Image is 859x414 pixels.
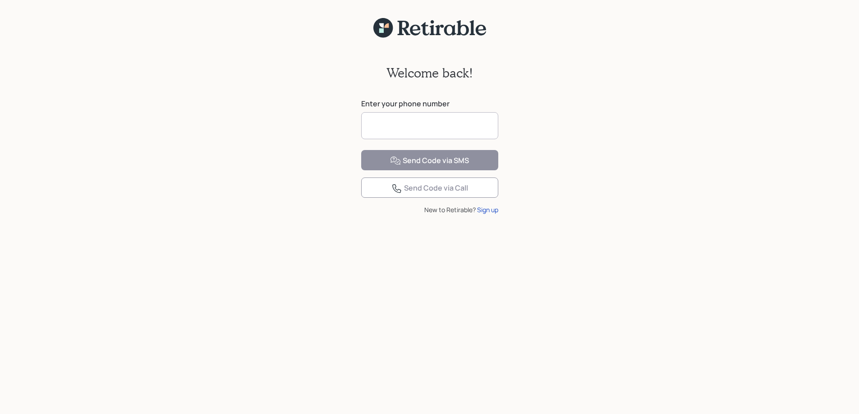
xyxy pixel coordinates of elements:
button: Send Code via Call [361,177,498,198]
div: New to Retirable? [361,205,498,214]
div: Sign up [477,205,498,214]
div: Send Code via SMS [390,155,469,166]
h2: Welcome back! [386,65,473,81]
label: Enter your phone number [361,99,498,109]
button: Send Code via SMS [361,150,498,170]
div: Send Code via Call [391,183,468,194]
